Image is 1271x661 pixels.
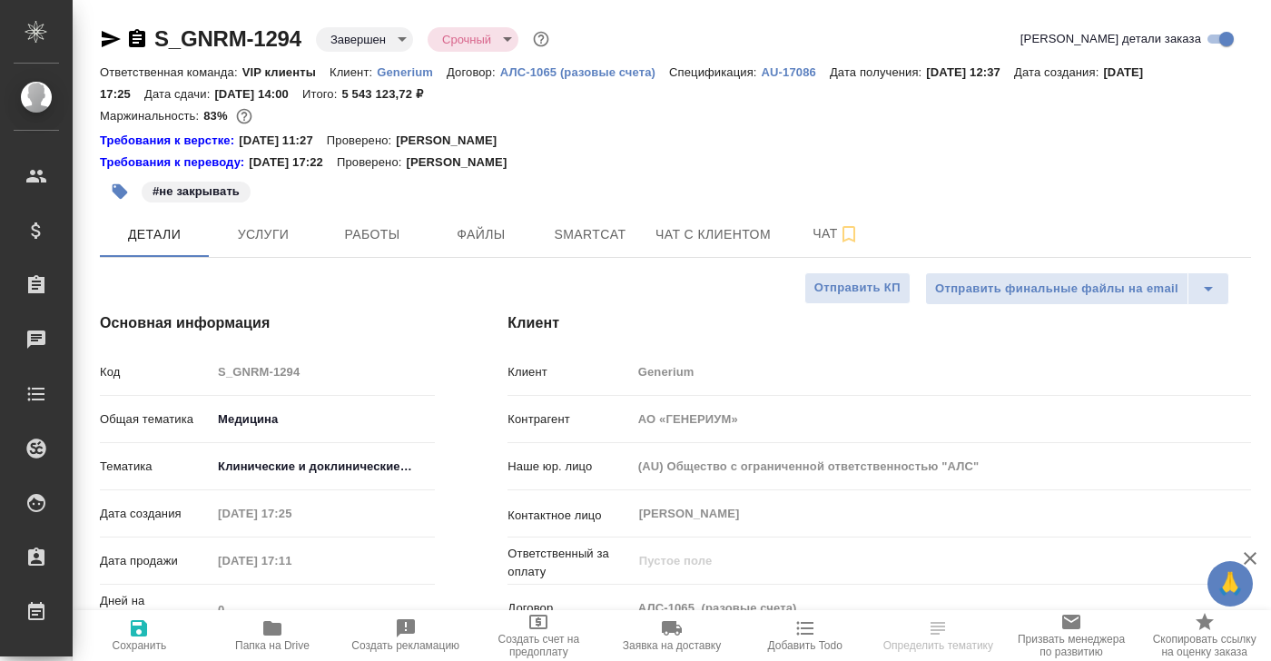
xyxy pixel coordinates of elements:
span: Детали [111,223,198,246]
p: Дата получения: [830,65,926,79]
button: 🙏 [1207,561,1253,607]
input: Пустое поле [212,359,435,385]
a: S_GNRM-1294 [154,26,301,51]
p: 5 543 123,72 ₽ [341,87,436,101]
p: Дата продажи [100,552,212,570]
input: Пустое поле [637,550,1208,572]
a: Generium [377,64,447,79]
a: Требования к верстке: [100,132,239,150]
span: Добавить Todo [767,639,842,652]
div: Медицина [212,404,435,435]
button: Скопировать ссылку для ЯМессенджера [100,28,122,50]
div: Нажми, чтобы открыть папку с инструкцией [100,153,249,172]
input: Пустое поле [632,359,1251,385]
p: Контактное лицо [507,507,631,525]
p: Контрагент [507,410,631,429]
input: Пустое поле [632,453,1251,479]
p: Дней на выполнение [100,592,212,628]
p: Ответственная команда: [100,65,242,79]
span: Отправить финальные файлы на email [935,279,1178,300]
input: Пустое поле [632,406,1251,432]
div: split button [925,272,1229,305]
p: Общая тематика [100,410,212,429]
button: Создать счет на предоплату [472,610,606,661]
span: Призвать менеджера по развитию [1016,633,1128,658]
span: Услуги [220,223,307,246]
p: Договор [507,599,631,617]
div: Нажми, чтобы открыть папку с инструкцией [100,132,239,150]
p: [DATE] 12:37 [926,65,1014,79]
p: 83% [203,109,232,123]
div: Клинические и доклинические исследования [212,451,435,482]
button: Завершен [325,32,391,47]
button: Добавить тэг [100,172,140,212]
span: Сохранить [113,639,167,652]
button: Отправить финальные файлы на email [925,272,1188,305]
button: 753625.94 RUB; 21174.72 UAH; [232,104,256,128]
p: Дата создания [100,505,212,523]
p: Маржинальность: [100,109,203,123]
p: Ответственный за оплату [507,545,631,581]
a: Требования к переводу: [100,153,249,172]
svg: Подписаться [838,223,860,245]
button: Скопировать ссылку [126,28,148,50]
button: Доп статусы указывают на важность/срочность заказа [529,27,553,51]
button: Папка на Drive [206,610,340,661]
input: Пустое поле [632,595,1251,621]
p: Клиент [507,363,631,381]
span: Определить тематику [883,639,993,652]
span: Чат с клиентом [655,223,771,246]
p: Наше юр. лицо [507,458,631,476]
p: AU-17086 [762,65,830,79]
p: Клиент: [330,65,377,79]
div: Завершен [316,27,413,52]
span: Файлы [438,223,525,246]
p: Код [100,363,212,381]
input: Пустое поле [212,548,370,574]
span: 🙏 [1215,565,1246,603]
button: Призвать менеджера по развитию [1005,610,1138,661]
p: Итого: [302,87,341,101]
p: #не закрывать [153,183,240,201]
p: Проверено: [337,153,407,172]
button: Заявка на доставку [606,610,739,661]
button: Создать рекламацию [339,610,472,661]
a: АЛС-1065 (разовые счета) [500,64,669,79]
span: Smartcat [547,223,634,246]
p: Договор: [447,65,500,79]
p: Дата создания: [1014,65,1103,79]
p: Спецификация: [669,65,761,79]
p: VIP клиенты [242,65,330,79]
p: Тематика [100,458,212,476]
p: Проверено: [327,132,397,150]
button: Добавить Todo [738,610,872,661]
span: Работы [329,223,416,246]
span: [PERSON_NAME] детали заказа [1020,30,1201,48]
input: Пустое поле [212,597,435,623]
div: Завершен [428,27,518,52]
span: Папка на Drive [235,639,310,652]
button: Сохранить [73,610,206,661]
p: Generium [377,65,447,79]
span: Заявка на доставку [623,639,721,652]
span: Отправить КП [814,278,901,299]
span: Скопировать ссылку на оценку заказа [1148,633,1260,658]
button: Определить тематику [872,610,1005,661]
p: [DATE] 14:00 [214,87,302,101]
p: Дата сдачи: [144,87,214,101]
p: [PERSON_NAME] [396,132,510,150]
input: Пустое поле [212,500,370,527]
h4: Основная информация [100,312,435,334]
span: Создать рекламацию [351,639,459,652]
span: Чат [793,222,880,245]
button: Срочный [437,32,497,47]
h4: Клиент [507,312,1251,334]
p: [DATE] 17:22 [249,153,337,172]
p: [PERSON_NAME] [406,153,520,172]
button: Скопировать ссылку на оценку заказа [1138,610,1271,661]
p: АЛС-1065 (разовые счета) [500,65,669,79]
button: Отправить КП [804,272,911,304]
a: AU-17086 [762,64,830,79]
span: Создать счет на предоплату [483,633,595,658]
p: [DATE] 11:27 [239,132,327,150]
